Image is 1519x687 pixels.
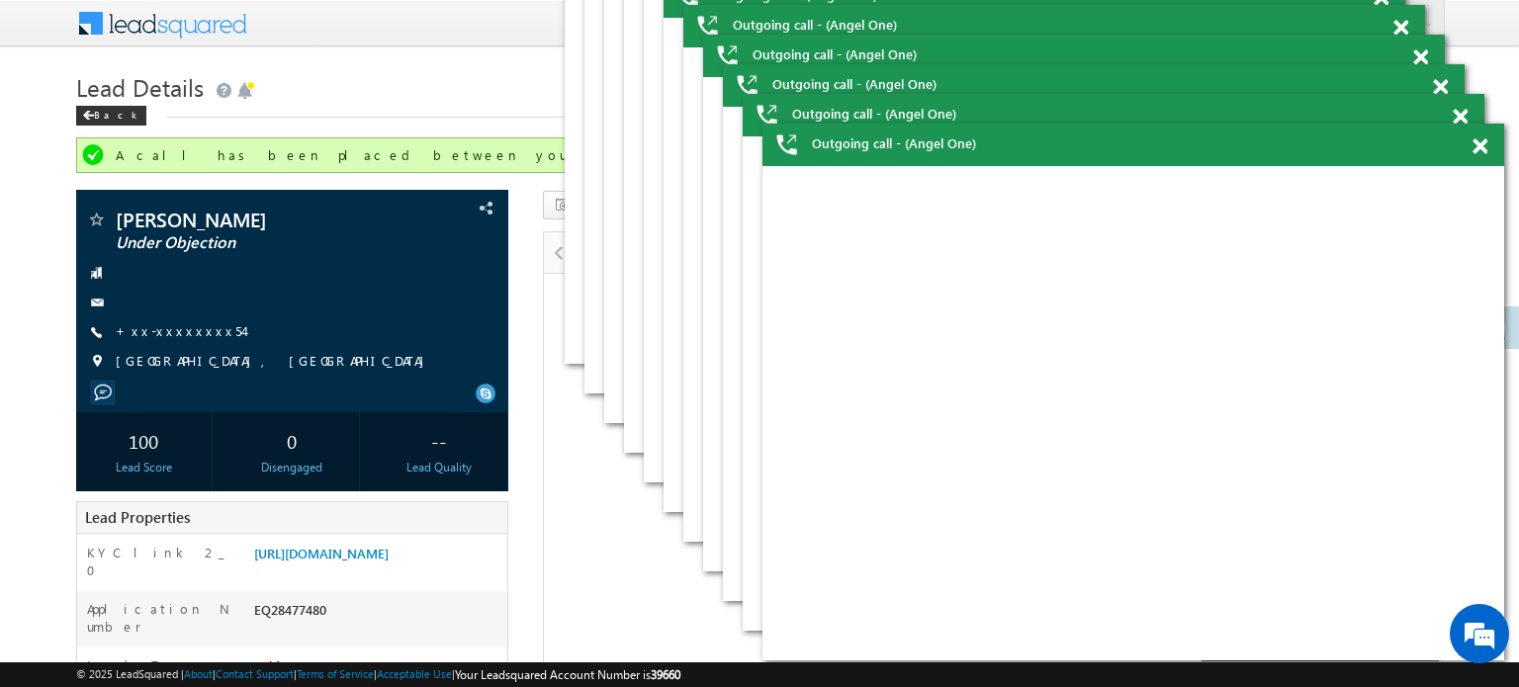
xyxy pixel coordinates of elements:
[76,105,156,122] a: Back
[76,71,204,103] span: Lead Details
[249,600,507,628] div: EQ28477480
[81,422,207,459] div: 100
[812,134,976,152] span: Outgoing call - (Angel One)
[377,459,502,476] div: Lead Quality
[184,667,213,680] a: About
[116,233,384,253] span: Under Objection
[87,656,190,674] label: Lead Type
[455,667,680,682] span: Your Leadsquared Account Number is
[228,422,354,459] div: 0
[116,322,243,339] a: +xx-xxxxxxxx54
[76,106,146,126] div: Back
[116,210,384,229] span: [PERSON_NAME]
[87,544,233,579] label: KYC link 2_0
[297,667,374,680] a: Terms of Service
[87,600,233,636] label: Application Number
[249,656,507,684] div: Paid
[792,105,956,123] span: Outgoing call - (Angel One)
[216,667,294,680] a: Contact Support
[228,459,354,476] div: Disengaged
[116,352,434,372] span: [GEOGRAPHIC_DATA], [GEOGRAPHIC_DATA]
[772,75,937,93] span: Outgoing call - (Angel One)
[81,459,207,476] div: Lead Score
[753,45,917,63] span: Outgoing call - (Angel One)
[254,545,389,561] a: [URL][DOMAIN_NAME]
[76,665,680,684] span: © 2025 LeadSquared | | | | |
[377,422,502,459] div: --
[733,16,897,34] span: Outgoing call - (Angel One)
[543,191,617,219] button: Activity
[651,667,680,682] span: 39660
[85,507,190,527] span: Lead Properties
[377,667,452,680] a: Acceptable Use
[116,146,1407,164] div: A call has been placed between you and +xx-xxxxxxxx54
